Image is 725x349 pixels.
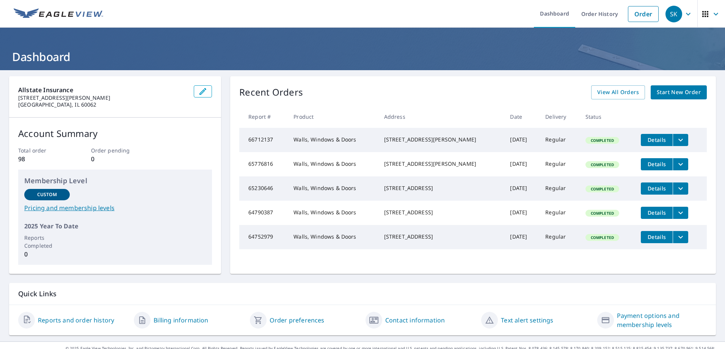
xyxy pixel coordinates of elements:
p: [GEOGRAPHIC_DATA], IL 60062 [18,101,188,108]
span: Details [645,136,668,143]
th: Status [579,105,635,128]
th: Product [287,105,378,128]
td: Walls, Windows & Doors [287,128,378,152]
td: Regular [539,152,579,176]
a: Contact information [385,316,445,325]
button: detailsBtn-65776816 [641,158,673,170]
a: Order [628,6,659,22]
span: Details [645,233,668,241]
span: Completed [586,235,618,240]
th: Report # [239,105,287,128]
td: Walls, Windows & Doors [287,201,378,225]
th: Delivery [539,105,579,128]
a: Pricing and membership levels [24,203,206,212]
div: [STREET_ADDRESS] [384,209,498,216]
span: Start New Order [657,88,701,97]
a: Order preferences [270,316,325,325]
td: Walls, Windows & Doors [287,176,378,201]
td: Regular [539,201,579,225]
p: 98 [18,154,67,163]
h1: Dashboard [9,49,716,64]
td: [DATE] [504,128,539,152]
span: Completed [586,211,618,216]
th: Address [378,105,504,128]
button: filesDropdownBtn-66712137 [673,134,688,146]
a: Billing information [154,316,208,325]
td: 65230646 [239,176,287,201]
p: 0 [91,154,140,163]
button: detailsBtn-66712137 [641,134,673,146]
td: 64752979 [239,225,287,249]
span: Completed [586,138,618,143]
button: filesDropdownBtn-64790387 [673,207,688,219]
p: Account Summary [18,127,212,140]
td: Regular [539,176,579,201]
button: detailsBtn-64790387 [641,207,673,219]
span: Details [645,160,668,168]
td: Regular [539,128,579,152]
p: 0 [24,250,70,259]
span: Details [645,209,668,216]
button: filesDropdownBtn-64752979 [673,231,688,243]
p: Total order [18,146,67,154]
a: View All Orders [591,85,645,99]
p: Reports Completed [24,234,70,250]
p: Membership Level [24,176,206,186]
img: EV Logo [14,8,103,20]
td: 66712137 [239,128,287,152]
td: [DATE] [504,176,539,201]
td: Walls, Windows & Doors [287,152,378,176]
button: detailsBtn-65230646 [641,182,673,195]
a: Start New Order [651,85,707,99]
p: Allstate Insurance [18,85,188,94]
div: [STREET_ADDRESS][PERSON_NAME] [384,160,498,168]
span: Completed [586,162,618,167]
a: Reports and order history [38,316,114,325]
p: Quick Links [18,289,707,299]
td: [DATE] [504,225,539,249]
p: [STREET_ADDRESS][PERSON_NAME] [18,94,188,101]
td: 64790387 [239,201,287,225]
div: [STREET_ADDRESS] [384,184,498,192]
span: Completed [586,186,618,192]
p: Custom [37,191,57,198]
th: Date [504,105,539,128]
td: Walls, Windows & Doors [287,225,378,249]
p: Recent Orders [239,85,303,99]
div: [STREET_ADDRESS] [384,233,498,241]
p: Order pending [91,146,140,154]
a: Text alert settings [501,316,553,325]
a: Payment options and membership levels [617,311,707,329]
td: Regular [539,225,579,249]
button: filesDropdownBtn-65776816 [673,158,688,170]
td: [DATE] [504,201,539,225]
span: Details [645,185,668,192]
td: [DATE] [504,152,539,176]
td: 65776816 [239,152,287,176]
button: detailsBtn-64752979 [641,231,673,243]
p: 2025 Year To Date [24,222,206,231]
div: SK [665,6,682,22]
span: View All Orders [597,88,639,97]
button: filesDropdownBtn-65230646 [673,182,688,195]
div: [STREET_ADDRESS][PERSON_NAME] [384,136,498,143]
